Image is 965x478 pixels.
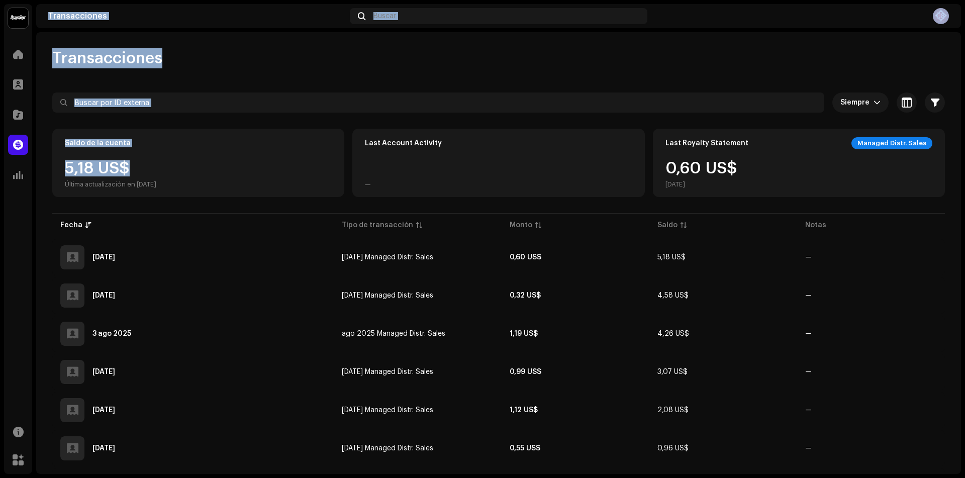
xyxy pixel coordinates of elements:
[65,139,131,147] div: Saldo de la cuenta
[92,254,115,261] div: 8 oct 2025
[805,368,812,375] re-a-table-badge: —
[665,180,737,188] div: [DATE]
[60,220,82,230] div: Fecha
[365,180,371,188] div: —
[510,330,538,337] strong: 1,19 US$
[510,292,541,299] strong: 0,32 US$
[840,92,874,113] span: Siempre
[48,12,346,20] div: Transacciones
[65,180,156,188] div: Última actualización en [DATE]
[8,8,28,28] img: 10370c6a-d0e2-4592-b8a2-38f444b0ca44
[52,48,162,68] span: Transacciones
[342,292,433,299] span: sept 2025 Managed Distr. Sales
[805,407,812,414] re-a-table-badge: —
[657,330,689,337] span: 4,26 US$
[510,368,541,375] strong: 0,99 US$
[665,139,748,147] div: Last Royalty Statement
[510,254,541,261] strong: 0,60 US$
[92,292,115,299] div: 5 sept 2025
[342,330,445,337] span: ago 2025 Managed Distr. Sales
[510,220,532,230] div: Monto
[373,12,396,20] span: Buscar
[805,445,812,452] re-a-table-badge: —
[510,445,540,452] strong: 0,55 US$
[510,407,538,414] strong: 1,12 US$
[342,220,413,230] div: Tipo de transacción
[342,407,433,414] span: may 2025 Managed Distr. Sales
[342,445,433,452] span: may 2025 Managed Distr. Sales
[92,407,115,414] div: 1 jun 2025
[92,330,131,337] div: 3 ago 2025
[92,445,115,452] div: 1 may 2025
[851,137,932,149] div: Managed Distr. Sales
[342,368,433,375] span: jun 2025 Managed Distr. Sales
[805,292,812,299] re-a-table-badge: —
[933,8,949,24] img: 154adef8-8178-4dec-9a0c-aec9fd572c67
[657,445,689,452] span: 0,96 US$
[657,368,688,375] span: 3,07 US$
[657,407,689,414] span: 2,08 US$
[805,254,812,261] re-a-table-badge: —
[657,292,689,299] span: 4,58 US$
[92,368,115,375] div: 4 jul 2025
[805,330,812,337] re-a-table-badge: —
[52,92,824,113] input: Buscar por ID externa
[874,92,881,113] div: dropdown trigger
[657,220,678,230] div: Saldo
[657,254,686,261] span: 5,18 US$
[342,254,433,261] span: oct 2025 Managed Distr. Sales
[365,139,442,147] div: Last Account Activity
